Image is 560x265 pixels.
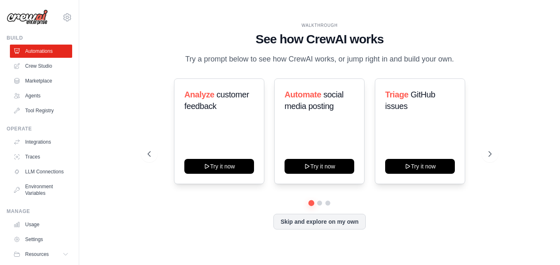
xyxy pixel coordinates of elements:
span: GitHub issues [385,90,435,111]
a: Usage [10,218,72,231]
button: Skip and explore on my own [273,214,365,230]
button: Try it now [184,159,254,174]
a: Integrations [10,135,72,149]
a: Marketplace [10,74,72,88]
a: Traces [10,150,72,163]
p: Try a prompt below to see how CrewAI works, or jump right in and build your own. [181,53,458,65]
span: Resources [25,251,49,258]
span: customer feedback [184,90,249,111]
div: WALKTHROUGH [148,22,492,28]
div: Build [7,35,72,41]
a: Settings [10,233,72,246]
div: Manage [7,208,72,215]
a: Crew Studio [10,59,72,73]
a: LLM Connections [10,165,72,178]
span: Automate [285,90,321,99]
button: Try it now [385,159,455,174]
h1: See how CrewAI works [148,32,492,47]
button: Try it now [285,159,354,174]
img: Logo [7,9,48,25]
a: Environment Variables [10,180,72,200]
span: Analyze [184,90,214,99]
div: Operate [7,125,72,132]
span: Triage [385,90,409,99]
a: Tool Registry [10,104,72,117]
a: Automations [10,45,72,58]
button: Resources [10,248,72,261]
a: Agents [10,89,72,102]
